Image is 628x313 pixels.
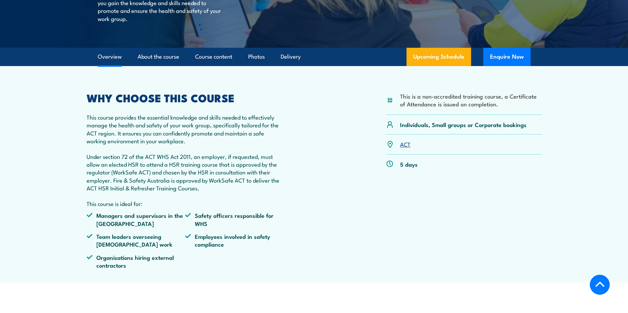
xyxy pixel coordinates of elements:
[185,211,284,227] li: Safety officers responsible for WHS
[195,48,232,66] a: Course content
[185,232,284,248] li: Employees involved in safety compliance
[87,152,284,192] p: Under section 72 of the ACT WHS Act 2011, an employer, if requested, must allow an elected HSR to...
[248,48,265,66] a: Photos
[400,140,411,148] a: ACT
[400,121,527,128] p: Individuals, Small groups or Corporate bookings
[87,211,185,227] li: Managers and supervisors in the [GEOGRAPHIC_DATA]
[87,232,185,248] li: Team leaders overseeing [DEMOGRAPHIC_DATA] work
[281,48,301,66] a: Delivery
[87,113,284,145] p: This course provides the essential knowledge and skills needed to effectively manage the health a...
[87,200,284,207] p: This course is ideal for:
[138,48,179,66] a: About the course
[400,92,542,108] li: This is a non-accredited training course, a Certificate of Attendance is issued on completion.
[98,48,122,66] a: Overview
[400,160,418,168] p: 5 days
[87,253,185,269] li: Organisations hiring external contractors
[406,48,471,66] a: Upcoming Schedule
[483,48,531,66] button: Enquire Now
[87,93,284,102] h2: WHY CHOOSE THIS COURSE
